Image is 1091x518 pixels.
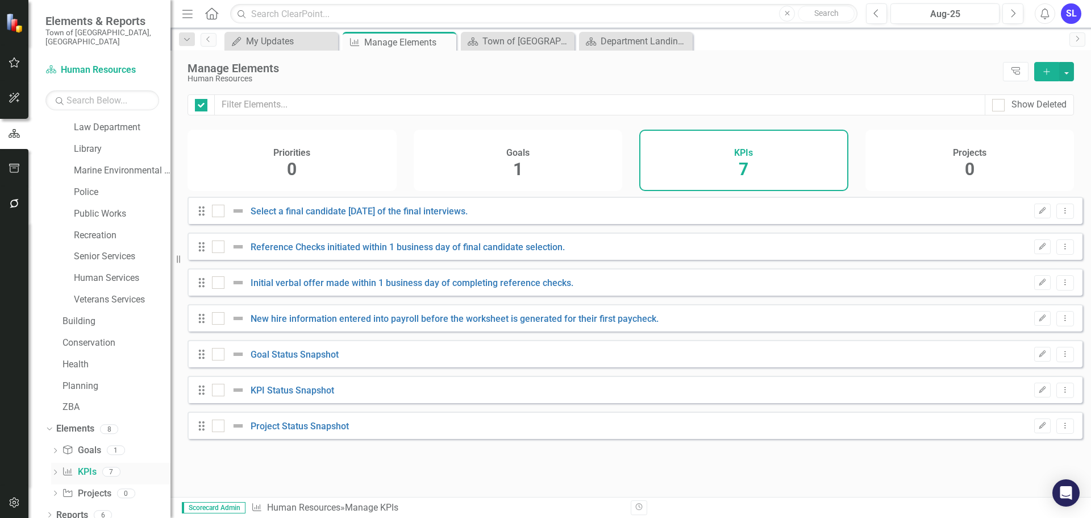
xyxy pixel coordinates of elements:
a: KPI Status Snapshot [251,385,334,396]
small: Town of [GEOGRAPHIC_DATA], [GEOGRAPHIC_DATA] [45,28,159,47]
div: 7 [102,467,120,477]
a: Police [74,186,170,199]
a: Elements [56,422,94,436]
span: 0 [287,159,297,179]
span: Search [814,9,839,18]
a: New hire information entered into payroll before the worksheet is generated for their first paych... [251,313,659,324]
img: Not Defined [231,276,245,289]
div: Manage Elements [364,35,453,49]
a: Reference Checks initiated within 1 business day of final candidate selection. [251,242,565,252]
div: 8 [100,424,118,434]
img: Not Defined [231,383,245,397]
a: Planning [63,380,170,393]
a: Library [74,143,170,156]
div: My Updates [246,34,335,48]
div: Show Deleted [1011,98,1067,111]
a: ZBA [63,401,170,414]
a: Project Status Snapshot [251,421,349,432]
img: Not Defined [231,240,245,254]
div: 1 [107,446,125,455]
span: 7 [739,159,748,179]
a: Building [63,315,170,328]
h4: Projects [953,148,986,158]
input: Filter Elements... [214,94,985,115]
a: Human Services [74,272,170,285]
a: Select a final candidate [DATE] of the final interviews. [251,206,468,217]
button: Search [798,6,855,22]
a: Initial verbal offer made within 1 business day of completing reference checks. [251,277,573,288]
a: Goal Status Snapshot [251,349,339,360]
div: Department Landing Page [601,34,690,48]
div: » Manage KPIs [251,502,622,515]
div: Manage Elements [188,62,997,74]
a: My Updates [227,34,335,48]
div: Open Intercom Messenger [1052,479,1080,507]
input: Search ClearPoint... [230,4,857,24]
a: Health [63,358,170,371]
a: Law Department [74,121,170,134]
img: Not Defined [231,204,245,218]
img: Not Defined [231,347,245,361]
img: Not Defined [231,419,245,433]
button: SL [1061,3,1081,24]
a: Veterans Services [74,293,170,306]
img: ClearPoint Strategy [6,13,26,33]
span: 0 [965,159,975,179]
a: Projects [62,487,111,500]
a: Marine Environmental Services [74,164,170,177]
h4: KPIs [734,148,753,158]
h4: Priorities [273,148,310,158]
div: Aug-25 [894,7,996,21]
div: Human Resources [188,74,997,83]
a: Human Resources [267,502,340,513]
h4: Goals [506,148,530,158]
img: Not Defined [231,312,245,325]
a: Recreation [74,229,170,242]
a: Conservation [63,337,170,350]
a: Goals [62,444,101,457]
a: KPIs [62,466,96,479]
div: Town of [GEOGRAPHIC_DATA] Page [482,34,572,48]
a: Public Works [74,208,170,221]
button: Aug-25 [890,3,1000,24]
span: Elements & Reports [45,14,159,28]
a: Department Landing Page [582,34,690,48]
a: Town of [GEOGRAPHIC_DATA] Page [464,34,572,48]
a: Human Resources [45,64,159,77]
a: Senior Services [74,250,170,263]
div: 0 [117,488,135,498]
input: Search Below... [45,90,159,110]
span: Scorecard Admin [182,502,245,513]
span: 1 [513,159,523,179]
